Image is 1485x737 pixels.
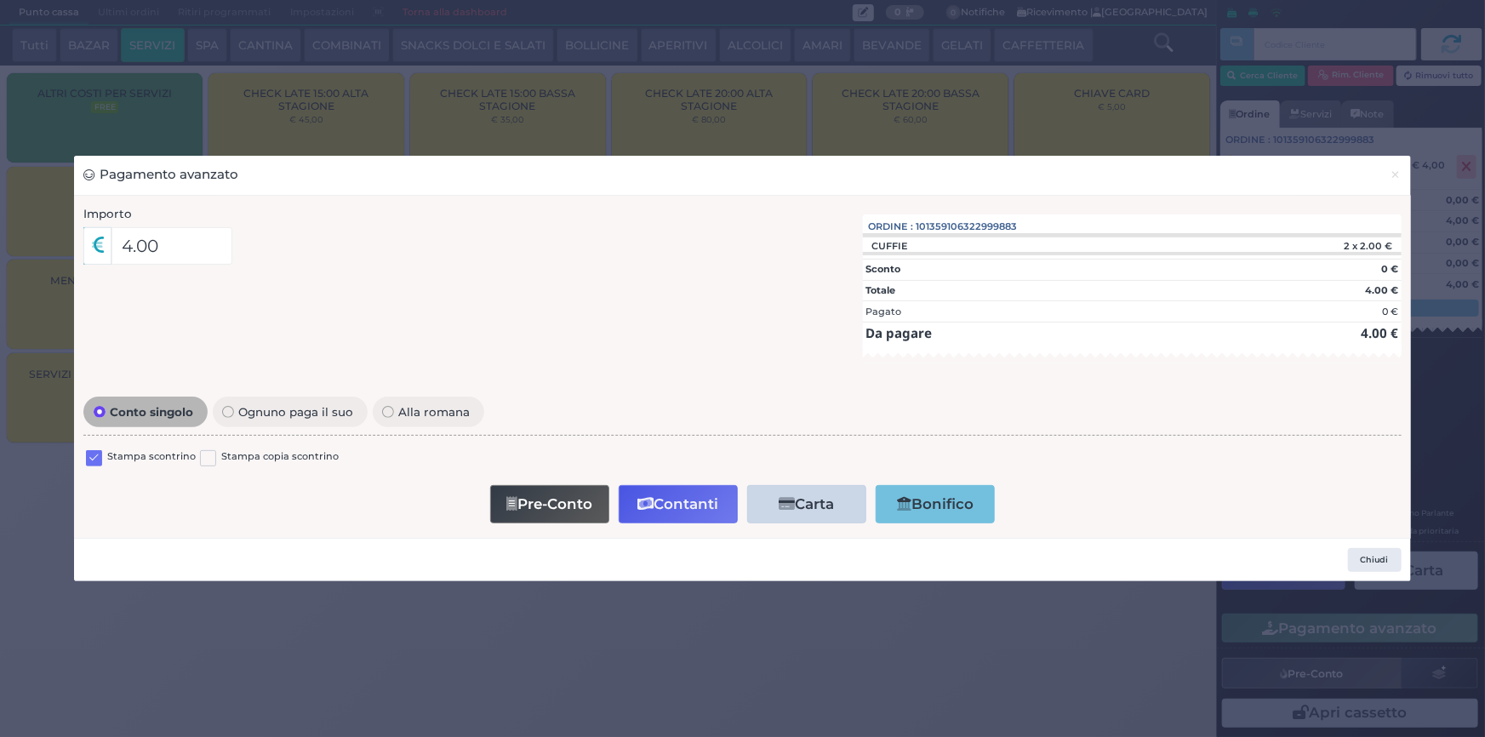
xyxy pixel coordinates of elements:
[394,406,475,418] span: Alla romana
[619,485,738,523] button: Contanti
[1382,305,1398,319] div: 0 €
[111,227,233,265] input: Es. 30.99
[221,449,339,466] label: Stampa copia scontrino
[1381,263,1398,275] strong: 0 €
[876,485,995,523] button: Bonifico
[1361,324,1398,341] strong: 4.00 €
[1380,156,1410,194] button: Chiudi
[1391,165,1402,184] span: ×
[869,220,914,234] span: Ordine :
[747,485,866,523] button: Carta
[865,284,895,296] strong: Totale
[107,449,196,466] label: Stampa scontrino
[1266,240,1401,252] div: 2 x 2.00 €
[1365,284,1398,296] strong: 4.00 €
[865,324,932,341] strong: Da pagare
[863,240,917,252] div: CUFFIE
[490,485,609,523] button: Pre-Conto
[917,220,1018,234] span: 101359106322999883
[1348,548,1402,572] button: Chiudi
[865,263,900,275] strong: Sconto
[234,406,358,418] span: Ognuno paga il suo
[83,165,238,185] h3: Pagamento avanzato
[865,305,901,319] div: Pagato
[106,406,198,418] span: Conto singolo
[83,205,132,222] label: Importo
